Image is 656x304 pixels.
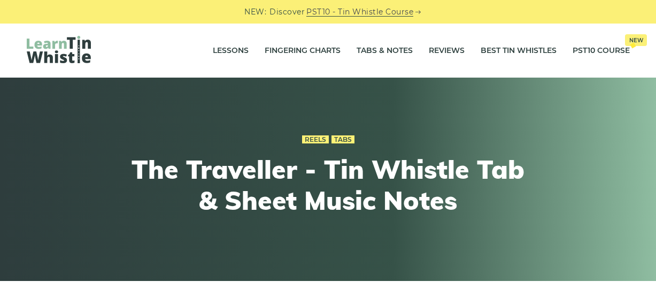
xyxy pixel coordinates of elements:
[132,154,525,216] h1: The Traveller - Tin Whistle Tab & Sheet Music Notes
[481,37,557,64] a: Best Tin Whistles
[357,37,413,64] a: Tabs & Notes
[265,37,341,64] a: Fingering Charts
[27,36,91,63] img: LearnTinWhistle.com
[331,135,354,144] a: Tabs
[302,135,329,144] a: Reels
[213,37,249,64] a: Lessons
[429,37,465,64] a: Reviews
[625,34,647,46] span: New
[573,37,630,64] a: PST10 CourseNew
